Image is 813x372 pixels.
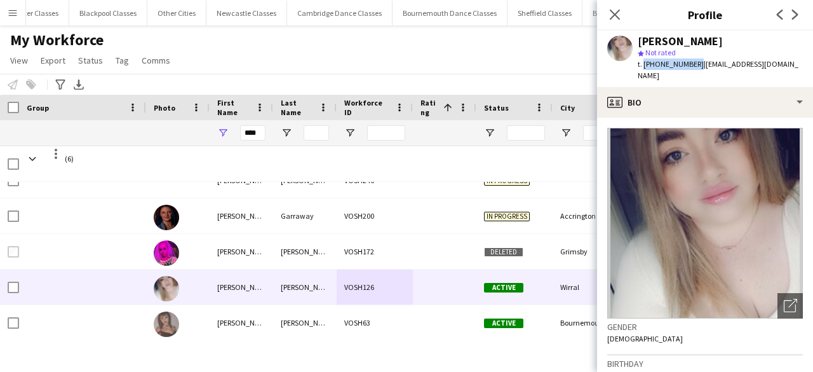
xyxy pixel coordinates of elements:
div: [PERSON_NAME] [638,36,723,47]
span: Export [41,55,65,66]
span: In progress [484,212,530,221]
input: Status Filter Input [507,125,545,141]
a: Comms [137,52,175,69]
div: [PERSON_NAME] [273,234,337,269]
div: [PERSON_NAME] [273,305,337,340]
button: Other Cities [147,1,206,25]
span: t. [PHONE_NUMBER] [638,59,704,69]
div: Open photos pop-in [777,293,803,319]
button: Open Filter Menu [344,127,356,139]
div: VOSH200 [337,198,413,233]
div: [PERSON_NAME] [210,198,273,233]
span: View [10,55,28,66]
app-action-btn: Export XLSX [71,77,86,92]
a: View [5,52,33,69]
button: Bournemouth Dance Classes [393,1,507,25]
div: Grimsby [553,234,629,269]
img: Jade Haagensen [154,240,179,266]
div: Garraway [273,198,337,233]
span: Active [484,283,523,293]
span: Last Name [281,98,314,117]
span: City [560,103,575,113]
button: Blackpool Classes [69,1,147,25]
button: Open Filter Menu [281,127,292,139]
div: [PERSON_NAME] [210,234,273,269]
button: Cambridge Dance Classes [287,1,393,25]
div: Bournemouth [553,305,629,340]
span: Workforce ID [344,98,390,117]
span: Photo [154,103,175,113]
h3: Gender [607,321,803,333]
button: Open Filter Menu [560,127,572,139]
a: Tag [111,52,134,69]
input: Last Name Filter Input [304,125,329,141]
span: Rating [420,98,438,117]
span: Status [78,55,103,66]
img: Jade Shannon [154,276,179,301]
span: Not rated [645,48,676,57]
input: City Filter Input [583,125,621,141]
div: Wirral [553,270,629,305]
div: [PERSON_NAME] [210,270,273,305]
div: [PERSON_NAME] [273,270,337,305]
div: Bio [597,87,813,118]
div: [PERSON_NAME] [210,305,273,340]
span: First Name [217,98,250,117]
h3: Birthday [607,358,803,369]
img: Jade Shaw [154,312,179,337]
span: Group [27,103,49,113]
button: Open Filter Menu [484,127,495,139]
app-action-btn: Advanced filters [53,77,68,92]
span: [DEMOGRAPHIC_DATA] [607,334,683,343]
input: First Name Filter Input [240,125,265,141]
span: Deleted [484,247,523,257]
span: Comms [142,55,170,66]
span: Status [484,103,509,113]
a: Export [36,52,71,69]
button: Bristol Art classes [582,1,659,25]
input: Workforce ID Filter Input [367,125,405,141]
div: VOSH172 [337,234,413,269]
span: (6) [65,146,74,171]
img: Jade Garraway [154,205,179,230]
span: | [EMAIL_ADDRESS][DOMAIN_NAME] [638,59,798,80]
img: Crew avatar or photo [607,128,803,319]
div: VOSH126 [337,270,413,305]
button: Sheffield Classes [507,1,582,25]
input: Row Selection is disabled for this row (unchecked) [8,246,19,258]
a: Status [73,52,108,69]
span: Active [484,319,523,328]
span: Tag [116,55,129,66]
h3: Profile [597,6,813,23]
button: Open Filter Menu [217,127,229,139]
div: VOSH63 [337,305,413,340]
div: Accrington [553,198,629,233]
span: My Workforce [10,31,104,50]
button: Newcastle Classes [206,1,287,25]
